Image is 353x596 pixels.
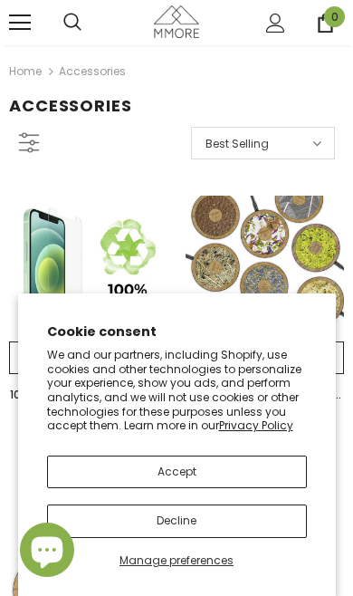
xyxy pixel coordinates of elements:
[316,14,335,33] a: 0
[59,63,126,79] a: Accessories
[47,505,307,537] button: Decline
[47,322,307,341] h2: Cookie consent
[219,418,293,433] a: Privacy Policy
[205,135,269,153] span: Best Selling
[119,553,234,568] span: Manage preferences
[47,554,307,567] button: Manage preferences
[9,341,167,374] a: Select options
[9,385,167,405] a: 100% RECYCLABLE Tempered glass 2D/3D screen protector
[14,523,80,582] inbox-online-store-chat: Shopify online store chat
[9,61,42,82] a: Home
[10,387,167,442] span: 100% RECYCLABLE Tempered glass 2D/3D screen protector
[9,410,167,450] div: Finish off the perfect protection with 100% recyclable glass protectors....
[47,456,307,488] button: Accept
[154,5,199,37] img: MMORE Cases
[324,6,345,27] span: 0
[47,348,307,433] p: We and our partners, including Shopify, use cookies and other technologies to personalize your ex...
[9,94,132,117] span: Accessories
